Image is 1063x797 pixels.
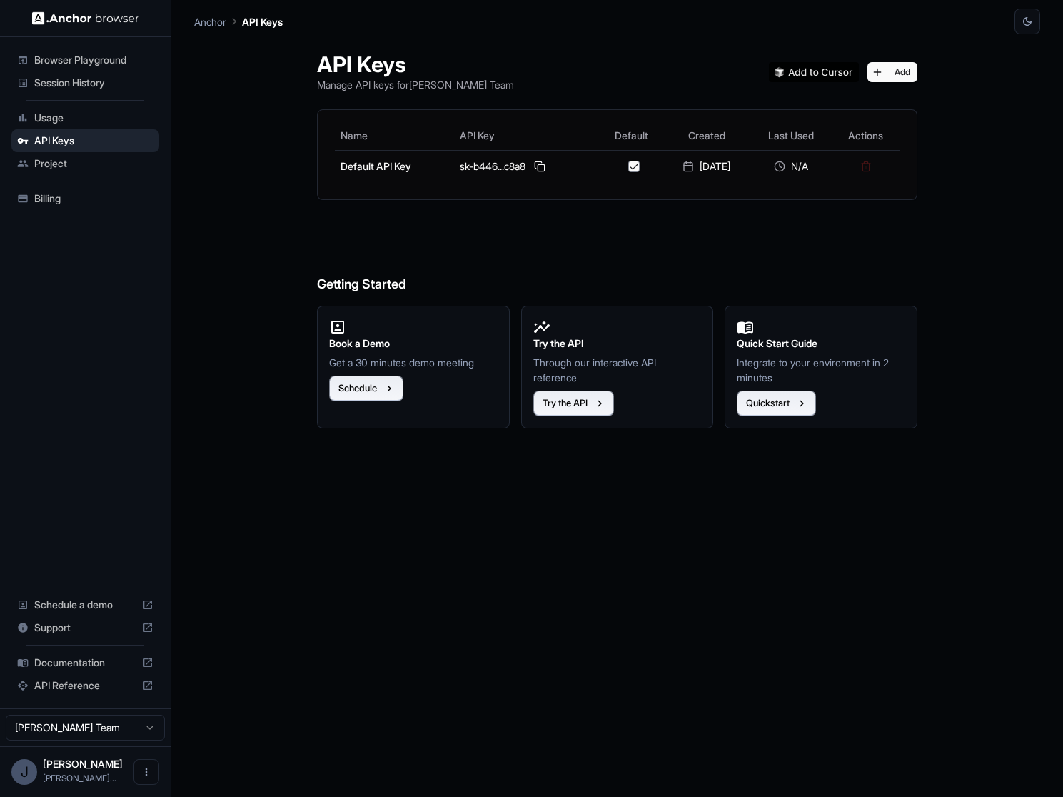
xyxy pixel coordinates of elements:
div: Browser Playground [11,49,159,71]
img: Add anchorbrowser MCP server to Cursor [769,62,859,82]
button: Schedule [329,376,403,401]
p: Anchor [194,14,226,29]
th: Default [598,121,663,150]
p: Integrate to your environment in 2 minutes [737,355,905,385]
span: API Reference [34,678,136,693]
span: Project [34,156,153,171]
p: API Keys [242,14,283,29]
div: API Keys [11,129,159,152]
span: Documentation [34,656,136,670]
h2: Try the API [533,336,702,351]
span: Billing [34,191,153,206]
div: Session History [11,71,159,94]
span: Usage [34,111,153,125]
span: Joe Mahoney [43,758,123,770]
nav: breadcrumb [194,14,283,29]
th: Name [335,121,454,150]
th: Last Used [750,121,832,150]
div: Support [11,616,159,639]
img: Anchor Logo [32,11,139,25]
h1: API Keys [317,51,514,77]
span: joe@joemahoney.io [43,773,116,783]
div: sk-b446...c8a8 [460,158,593,175]
button: Open menu [133,759,159,785]
th: API Key [454,121,599,150]
button: Try the API [533,391,614,416]
button: Copy API key [531,158,548,175]
button: Add [867,62,917,82]
div: Schedule a demo [11,593,159,616]
p: Get a 30 minutes demo meeting [329,355,498,370]
span: API Keys [34,134,153,148]
div: N/A [755,159,827,174]
div: [DATE] [670,159,744,174]
div: Usage [11,106,159,129]
h6: Getting Started [317,217,917,295]
p: Manage API keys for [PERSON_NAME] Team [317,77,514,92]
th: Created [664,121,750,150]
h2: Quick Start Guide [737,336,905,351]
button: Quickstart [737,391,816,416]
div: API Reference [11,674,159,697]
td: Default API Key [335,150,454,182]
h2: Book a Demo [329,336,498,351]
th: Actions [832,121,900,150]
div: J [11,759,37,785]
div: Documentation [11,651,159,674]
span: Schedule a demo [34,598,136,612]
p: Through our interactive API reference [533,355,702,385]
span: Browser Playground [34,53,153,67]
span: Session History [34,76,153,90]
div: Billing [11,187,159,210]
div: Project [11,152,159,175]
span: Support [34,621,136,635]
